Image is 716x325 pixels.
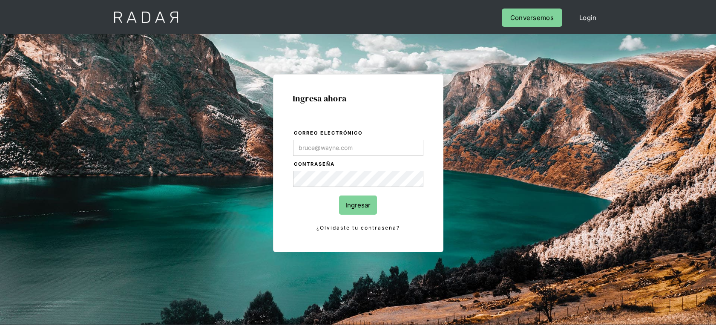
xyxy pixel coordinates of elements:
a: Conversemos [502,9,562,27]
input: bruce@wayne.com [293,140,423,156]
h1: Ingresa ahora [293,94,424,103]
label: Correo electrónico [294,129,423,138]
a: Login [571,9,605,27]
form: Login Form [293,129,424,233]
label: Contraseña [294,160,423,169]
a: ¿Olvidaste tu contraseña? [293,223,423,233]
input: Ingresar [339,196,377,215]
